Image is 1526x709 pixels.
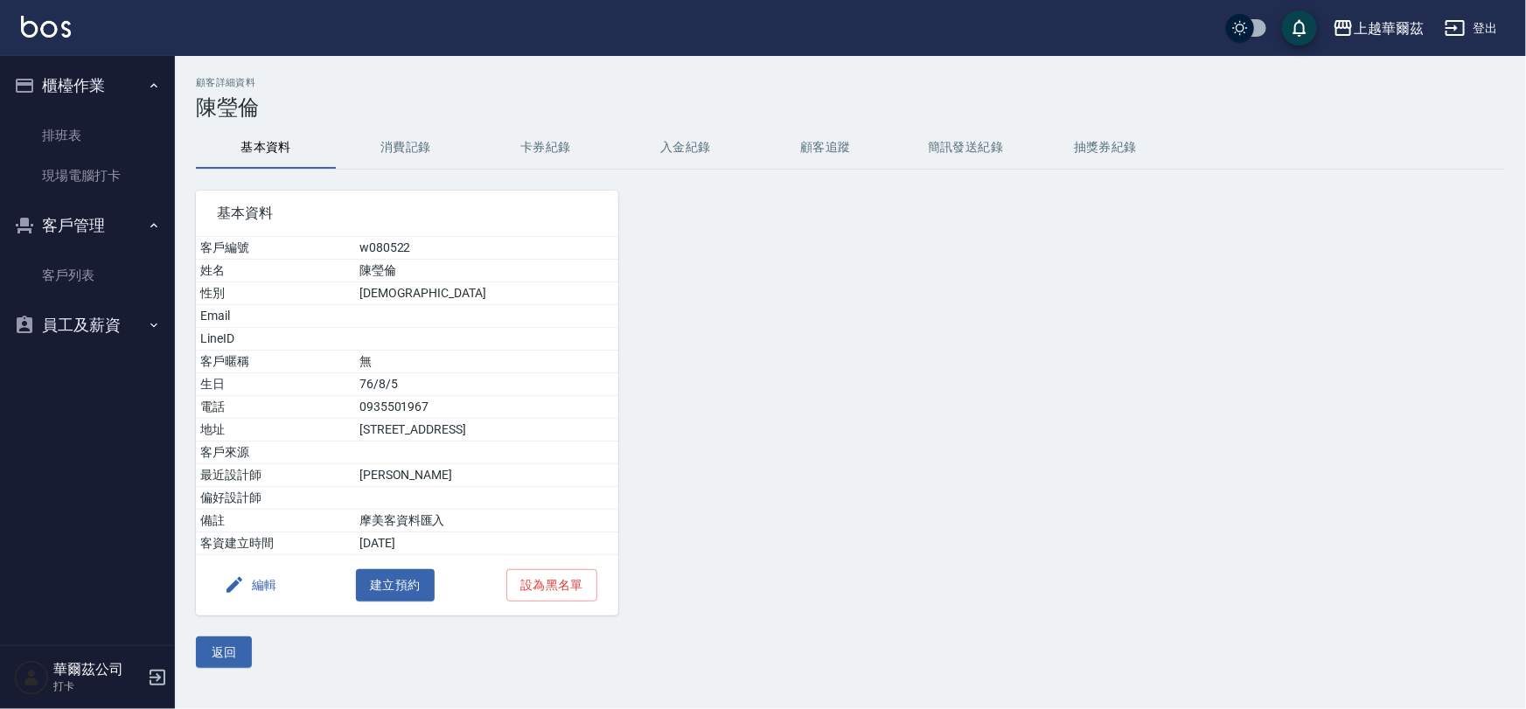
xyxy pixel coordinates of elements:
td: 76/8/5 [355,373,618,396]
button: 櫃檯作業 [7,63,168,108]
td: 姓名 [196,260,355,282]
td: 性別 [196,282,355,305]
button: 登出 [1438,12,1505,45]
a: 現場電腦打卡 [7,156,168,196]
a: 排班表 [7,115,168,156]
h5: 華爾茲公司 [53,661,143,678]
td: 客戶暱稱 [196,351,355,373]
button: 抽獎券紀錄 [1035,127,1175,169]
td: [DEMOGRAPHIC_DATA] [355,282,618,305]
h3: 陳瑩倫 [196,95,1505,120]
p: 打卡 [53,678,143,694]
button: 客戶管理 [7,203,168,248]
td: 陳瑩倫 [355,260,618,282]
span: 基本資料 [217,205,597,222]
td: 生日 [196,373,355,396]
h2: 顧客詳細資料 [196,77,1505,88]
button: 設為黑名單 [506,569,597,601]
td: 客戶編號 [196,237,355,260]
button: 基本資料 [196,127,336,169]
td: [DATE] [355,532,618,555]
td: 最近設計師 [196,464,355,487]
td: 客資建立時間 [196,532,355,555]
td: w080522 [355,237,618,260]
button: 入金紀錄 [616,127,756,169]
img: Person [14,660,49,695]
button: 簡訊發送紀錄 [895,127,1035,169]
button: 上越華爾茲 [1326,10,1431,46]
td: 偏好設計師 [196,487,355,510]
button: 消費記錄 [336,127,476,169]
td: 備註 [196,510,355,532]
button: save [1282,10,1317,45]
div: 上越華爾茲 [1354,17,1424,39]
img: Logo [21,16,71,38]
button: 員工及薪資 [7,302,168,348]
td: 0935501967 [355,396,618,419]
td: 摩美客資料匯入 [355,510,618,532]
td: [PERSON_NAME] [355,464,618,487]
button: 卡券紀錄 [476,127,616,169]
button: 顧客追蹤 [756,127,895,169]
button: 建立預約 [356,569,435,601]
td: 電話 [196,396,355,419]
td: 客戶來源 [196,441,355,464]
button: 編輯 [217,569,284,601]
td: LineID [196,328,355,351]
td: Email [196,305,355,328]
td: 地址 [196,419,355,441]
a: 客戶列表 [7,255,168,295]
td: 無 [355,351,618,373]
button: 返回 [196,636,252,669]
td: [STREET_ADDRESS] [355,419,618,441]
